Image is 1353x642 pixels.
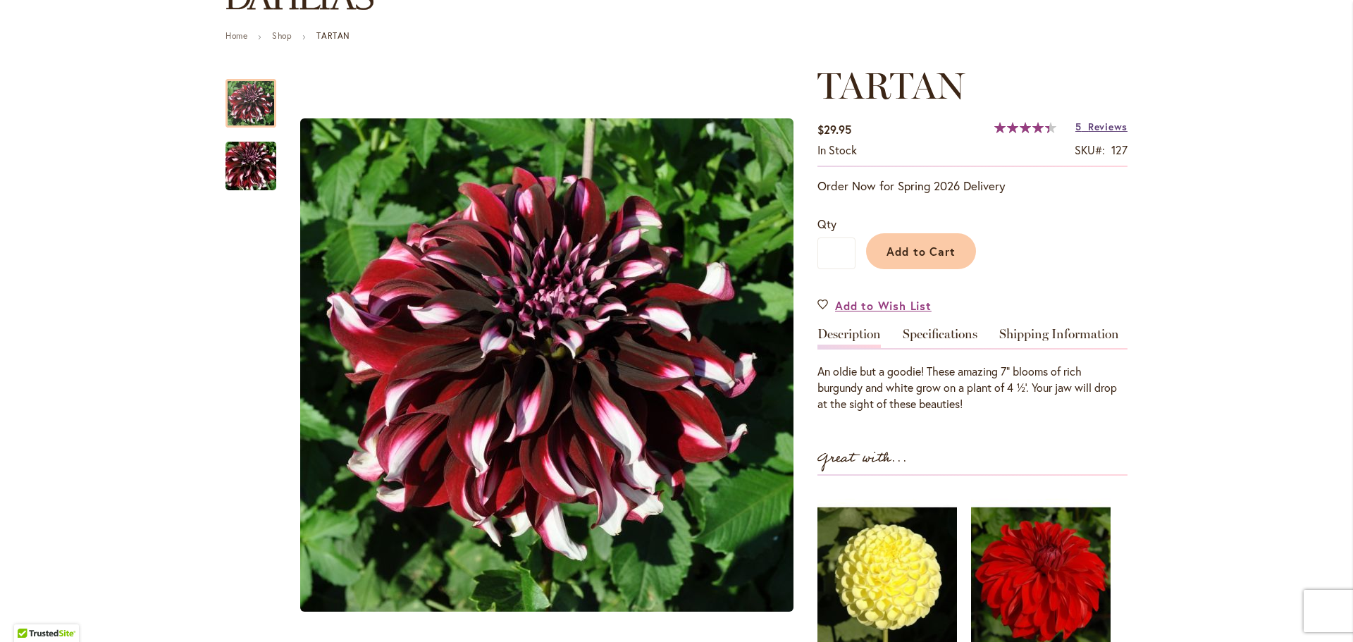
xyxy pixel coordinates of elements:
strong: TARTAN [316,30,350,41]
a: Shop [272,30,292,41]
div: An oldie but a goodie! These amazing 7” blooms of rich burgundy and white grow on a plant of 4 ½’... [817,364,1127,412]
a: Shipping Information [999,328,1119,348]
span: In stock [817,142,857,157]
span: $29.95 [817,122,851,137]
span: Add to Cart [886,244,956,259]
span: Add to Wish List [835,297,932,314]
a: Home [225,30,247,41]
a: Description [817,328,881,348]
div: Availability [817,142,857,159]
img: Tartan [200,132,302,200]
span: TARTAN [817,63,965,108]
div: Tartan [225,65,290,128]
span: Reviews [1088,120,1127,133]
a: Specifications [903,328,977,348]
span: 5 [1075,120,1082,133]
a: 5 Reviews [1075,120,1127,133]
iframe: Launch Accessibility Center [11,592,50,631]
button: Add to Cart [866,233,976,269]
p: Order Now for Spring 2026 Delivery [817,178,1127,195]
div: 89% [994,122,1056,133]
a: Add to Wish List [817,297,932,314]
strong: Great with... [817,447,908,470]
div: 127 [1111,142,1127,159]
span: Qty [817,216,836,231]
div: Detailed Product Info [817,328,1127,412]
strong: SKU [1075,142,1105,157]
div: Tartan [225,128,276,190]
img: Tartan [300,118,793,612]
